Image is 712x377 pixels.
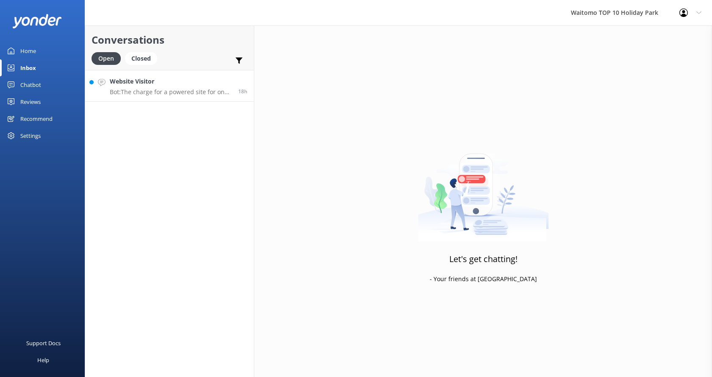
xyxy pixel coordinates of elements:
p: - Your friends at [GEOGRAPHIC_DATA] [430,274,537,284]
div: Closed [125,52,157,65]
div: Help [37,352,49,369]
div: Home [20,42,36,59]
h3: Let's get chatting! [449,252,517,266]
p: Bot: The charge for a powered site for one person would be $64 per night, and there is an additio... [110,88,232,96]
a: Website VisitorBot:The charge for a powered site for one person would be $64 per night, and there... [85,70,254,102]
img: artwork of a man stealing a conversation from at giant smartphone [418,136,549,242]
div: Open [92,52,121,65]
div: Reviews [20,93,41,110]
a: Open [92,53,125,63]
img: yonder-white-logo.png [13,14,61,28]
div: Inbox [20,59,36,76]
div: Support Docs [26,335,61,352]
h4: Website Visitor [110,77,232,86]
span: 05:38pm 14-Aug-2025 (UTC +12:00) Pacific/Auckland [238,88,248,95]
div: Settings [20,127,41,144]
h2: Conversations [92,32,248,48]
a: Closed [125,53,161,63]
div: Chatbot [20,76,41,93]
div: Recommend [20,110,53,127]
